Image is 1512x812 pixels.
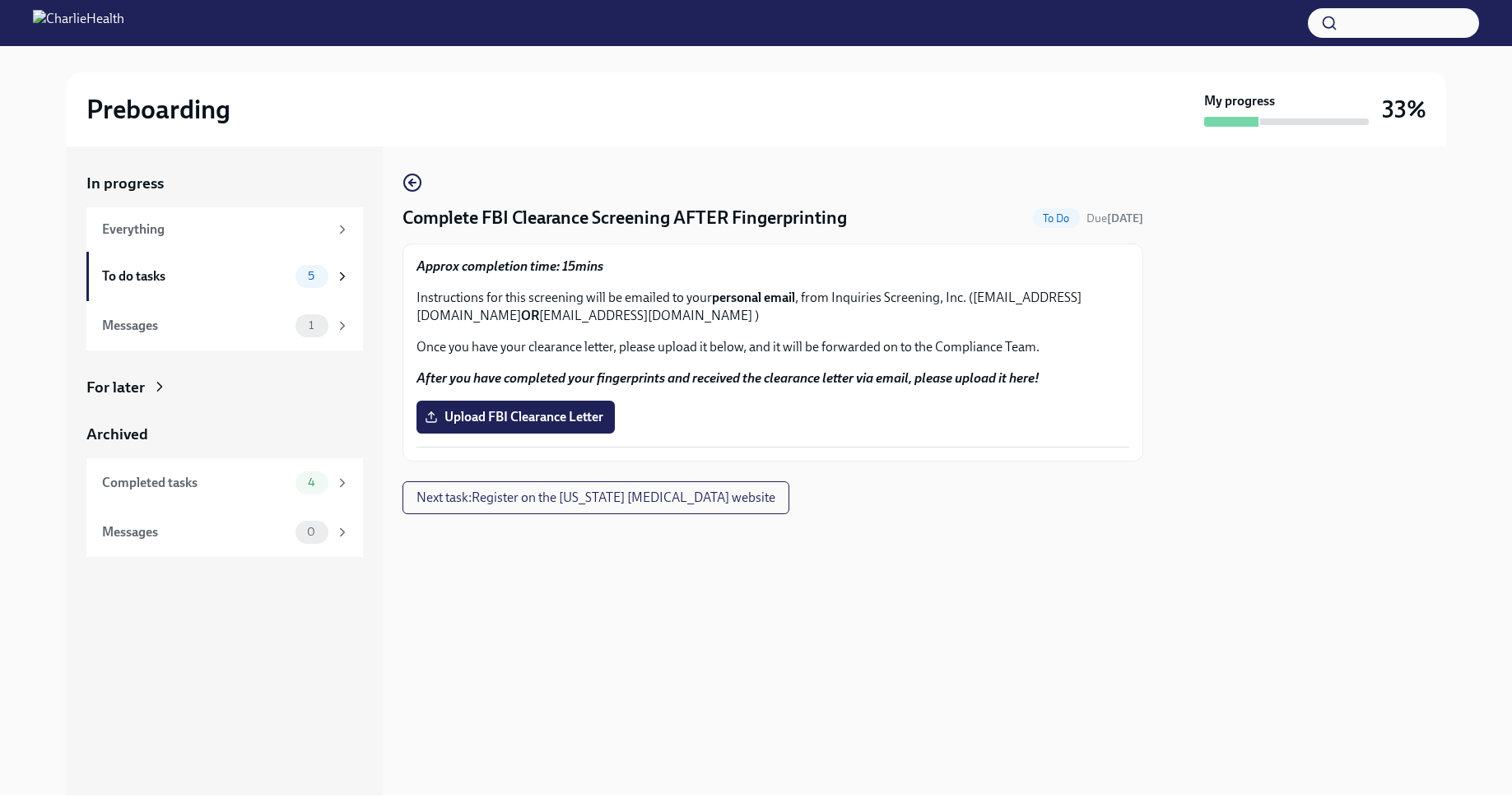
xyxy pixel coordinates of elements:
strong: After you have completed your fingerprints and received the clearance letter via email, please up... [416,370,1040,386]
h4: Complete FBI Clearance Screening AFTER Fingerprinting [402,206,847,230]
img: CharlieHealth [33,10,124,36]
label: Upload FBI Clearance Letter [416,401,615,434]
span: Next task : Register on the [US_STATE] [MEDICAL_DATA] website [416,490,775,506]
a: Messages1 [86,301,363,350]
div: Completed tasks [102,474,289,492]
span: 4 [298,476,325,489]
div: Everything [102,220,328,239]
a: Archived [86,424,363,445]
span: Due [1086,211,1143,225]
span: 0 [297,526,325,538]
div: Messages [102,523,289,541]
button: Next task:Register on the [US_STATE] [MEDICAL_DATA] website [402,481,789,514]
span: Upload FBI Clearance Letter [428,409,603,425]
strong: OR [521,308,539,323]
span: 5 [298,270,324,282]
a: For later [86,377,363,398]
span: To Do [1033,212,1080,225]
h2: Preboarding [86,93,230,126]
a: Completed tasks4 [86,458,363,508]
strong: My progress [1204,92,1275,110]
strong: personal email [712,290,795,305]
a: To do tasks5 [86,252,363,301]
h3: 33% [1382,95,1426,124]
a: In progress [86,173,363,194]
div: Messages [102,317,289,335]
a: Messages0 [86,508,363,557]
p: Once you have your clearance letter, please upload it below, and it will be forwarded on to the C... [416,338,1129,356]
a: Everything [86,207,363,252]
strong: [DATE] [1107,211,1143,225]
div: To do tasks [102,267,289,285]
strong: Approx completion time: 15mins [416,258,603,274]
span: 1 [299,319,323,332]
div: For later [86,377,145,398]
span: September 25th, 2025 08:00 [1086,211,1143,226]
p: Instructions for this screening will be emailed to your , from Inquiries Screening, Inc. ([EMAIL_... [416,289,1129,325]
